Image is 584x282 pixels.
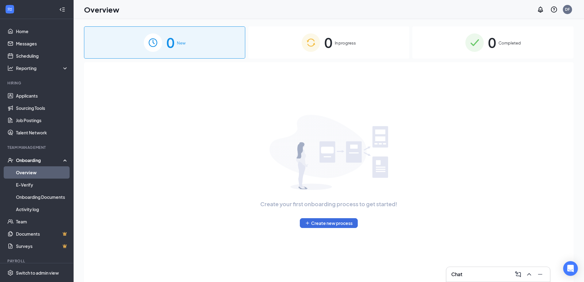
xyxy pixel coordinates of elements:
[16,203,68,215] a: Activity log
[514,271,522,278] svg: ComposeMessage
[7,6,13,12] svg: WorkstreamLogo
[7,258,67,264] div: Payroll
[550,6,558,13] svg: QuestionInfo
[7,65,13,71] svg: Analysis
[16,191,68,203] a: Onboarding Documents
[525,271,533,278] svg: ChevronUp
[335,40,356,46] span: In progress
[537,6,544,13] svg: Notifications
[166,32,174,53] span: 0
[7,145,67,150] div: Team Management
[451,271,462,278] h3: Chat
[16,270,59,276] div: Switch to admin view
[324,32,332,53] span: 0
[563,261,578,276] div: Open Intercom Messenger
[16,215,68,228] a: Team
[524,269,534,279] button: ChevronUp
[535,269,545,279] button: Minimize
[305,221,310,226] svg: Plus
[7,80,67,86] div: Hiring
[16,50,68,62] a: Scheduling
[488,32,496,53] span: 0
[59,6,65,13] svg: Collapse
[498,40,521,46] span: Completed
[16,126,68,139] a: Talent Network
[16,37,68,50] a: Messages
[260,200,397,208] span: Create your first onboarding process to get started!
[16,25,68,37] a: Home
[16,114,68,126] a: Job Postings
[16,179,68,191] a: E-Verify
[16,240,68,252] a: SurveysCrown
[7,270,13,276] svg: Settings
[513,269,523,279] button: ComposeMessage
[16,166,68,179] a: Overview
[16,65,69,71] div: Reporting
[300,218,358,228] button: PlusCreate new process
[16,228,68,240] a: DocumentsCrown
[536,271,544,278] svg: Minimize
[7,157,13,163] svg: UserCheck
[565,7,570,12] div: DF
[177,40,185,46] span: New
[84,4,119,15] h1: Overview
[16,157,63,163] div: Onboarding
[16,102,68,114] a: Sourcing Tools
[16,90,68,102] a: Applicants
